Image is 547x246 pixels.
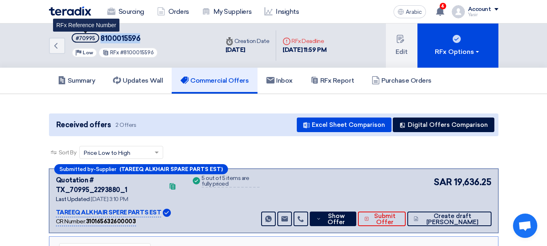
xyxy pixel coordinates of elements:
button: Digital Offers Comparison [393,118,494,132]
font: [DATE] 11:59 PM [283,46,326,53]
font: Received offers [56,120,111,129]
img: Verified Account [163,209,171,217]
font: - [94,167,96,173]
font: Quotation # TX_70995_2293880_1 [56,176,128,194]
font: Edit [396,48,408,56]
img: profile_test.png [452,5,465,18]
button: Arabic [394,5,426,18]
font: Summary [68,77,96,84]
font: Orders [168,8,189,15]
font: #70995 [76,35,95,41]
font: Show Offer [328,212,345,226]
font: 310165632600003 [86,218,136,225]
div: RFx Reference Number [53,19,119,32]
font: Commercial Offers [190,77,249,84]
font: Account [468,6,491,13]
a: Insights [258,3,305,21]
font: 2 Offers [115,122,136,128]
font: #8100015596 [120,49,154,56]
a: Sourcing [101,3,151,21]
font: Submit Offer [374,212,396,226]
font: Sort By [59,149,77,156]
font: 5 out of 5 items are fully priced [202,175,249,187]
a: Orders [151,3,196,21]
font: Inbox [276,77,293,84]
font: RFx Report [320,77,354,84]
font: 4 [441,3,445,9]
font: Arabic [406,9,422,15]
button: Excel Sheet Comparison [297,118,392,132]
font: RFx Options [435,48,474,56]
a: RFx Report [302,68,363,94]
font: [DATE] [226,46,245,53]
font: RFx Deadline [292,38,324,45]
font: Updates Wall [123,77,163,84]
button: Edit [386,24,417,68]
font: Create draft [PERSON_NAME] [426,212,479,226]
font: Submitted by [60,166,94,172]
font: Insights [276,8,299,15]
font: Price Low to High [84,150,130,156]
a: Inbox [258,68,302,94]
font: Sourcing [119,8,144,15]
button: Show Offer [310,212,356,226]
font: SAR [434,177,452,188]
button: Create draft [PERSON_NAME] [407,212,492,226]
font: [DATE] 3:10 PM [91,196,128,203]
a: My Suppliers [196,3,258,21]
font: (TAREEQ ALKHAIR SPARE PARTS EST) [119,166,223,172]
font: My Suppliers [213,8,251,15]
a: Purchase Orders [363,68,441,94]
font: Digital Offers Comparison [408,121,488,128]
button: RFx Options [417,24,498,68]
font: CR Number: [56,218,86,225]
a: Commercial Offers [172,68,258,94]
a: Summary [49,68,104,94]
button: Submit Offer [358,212,406,226]
a: Updates Wall [104,68,172,94]
font: Creation Date [234,38,270,45]
font: RFx [110,49,119,56]
font: Yasir [468,12,478,17]
font: Supplier [96,166,116,172]
img: Teradix logo [49,6,91,16]
font: Excel Sheet Comparison [312,121,385,128]
font: TAREEQ ALKHAIR SPERE PARTS EST [56,209,162,216]
font: Low [83,50,93,56]
h5: 8100015596 [72,33,158,43]
font: Purchase Orders [381,77,432,84]
font: 8100015596 [100,34,140,43]
font: 19,636.25 [454,177,492,188]
div: Open chat [513,214,537,238]
font: Last Updated [56,196,90,203]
